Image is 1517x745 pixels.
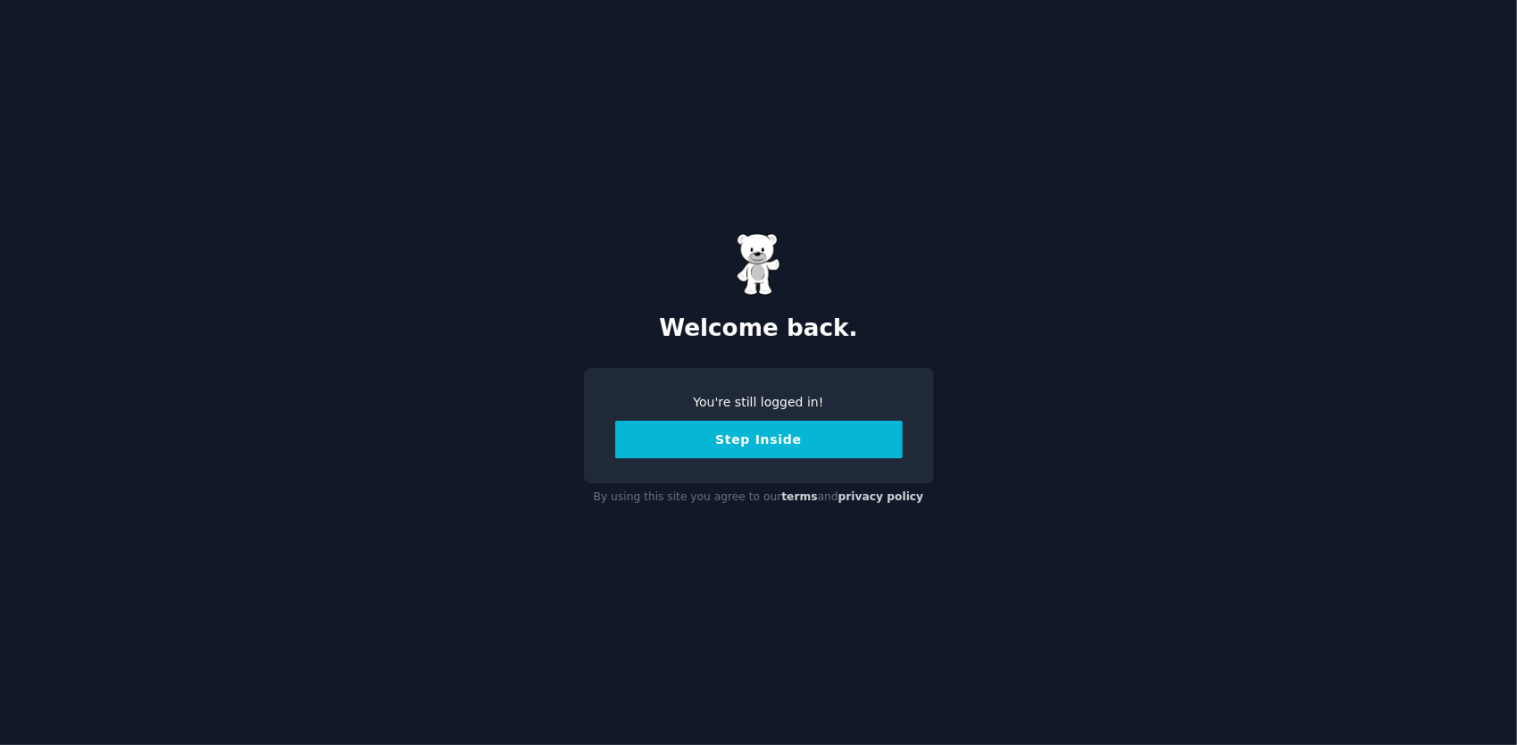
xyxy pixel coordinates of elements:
[781,490,817,503] a: terms
[838,490,924,503] a: privacy policy
[737,233,781,296] img: Gummy Bear
[615,393,903,412] div: You're still logged in!
[615,421,903,458] button: Step Inside
[615,432,903,447] a: Step Inside
[584,483,934,512] div: By using this site you agree to our and
[584,314,934,343] h2: Welcome back.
